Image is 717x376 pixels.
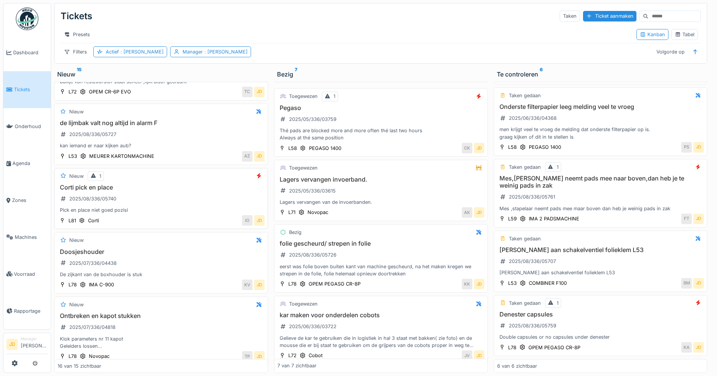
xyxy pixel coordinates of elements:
[509,92,541,99] div: Taken gedaan
[640,31,665,38] div: Kanban
[21,336,48,352] li: [PERSON_NAME]
[509,193,555,200] div: 2025/08/336/05761
[69,153,77,160] div: L53
[289,93,318,100] div: Toegewezen
[675,31,694,38] div: Tabel
[61,29,93,40] div: Presets
[497,103,704,110] h3: Onderste filterpapier leeg melding veel te vroeg
[183,48,248,55] div: Manager
[557,164,559,171] div: 1
[254,280,265,290] div: JD
[69,217,76,224] div: L81
[3,71,51,108] a: Tickets
[560,11,580,21] div: Taken
[497,205,704,212] div: Mes ,stapelaar neemt pads mee maar boven dan heb je weinig pads in zak
[277,335,484,349] div: Gelieve de kar te gebruiken die in logistiek in hal 3 staat met bakken( zie foto) en de mousse di...
[242,280,253,290] div: KV
[693,342,704,353] div: JD
[58,312,265,319] h3: Ontbreken en kapot stukken
[99,173,101,180] div: 1
[12,197,48,204] span: Zones
[58,184,265,191] h3: Corti pick en place
[61,46,90,57] div: Filters
[509,258,556,265] div: 2025/08/336/05707
[681,142,692,153] div: PS
[89,88,131,95] div: OPEM CR-6P EVO
[509,164,541,171] div: Taken gedaan
[508,344,516,351] div: L78
[583,11,636,21] div: Ticket aanmaken
[242,351,253,362] div: TP
[462,143,472,153] div: CK
[653,46,688,57] div: Volgorde op
[106,48,164,55] div: Actief
[681,214,692,224] div: FT
[14,86,48,93] span: Tickets
[58,206,265,214] div: Pick en place niet goed pozisi
[69,173,84,180] div: Nieuw
[308,209,328,216] div: Novopac
[509,235,541,242] div: Taken gedaan
[289,164,318,171] div: Toegewezen
[289,187,336,194] div: 2025/05/336/03615
[14,271,48,278] span: Voorraad
[242,215,253,226] div: IO
[497,175,704,189] h3: Mes,[PERSON_NAME] neemt pads mee naar boven,dan heb je te weinig pads in zak
[21,336,48,342] div: Manager
[529,144,561,151] div: PEGASO 1400
[89,281,114,288] div: IMA C-900
[288,280,297,287] div: L78
[3,34,51,71] a: Dashboard
[119,49,164,55] span: : [PERSON_NAME]
[58,271,265,278] div: De zijkant van de boxhouder is stuk
[88,217,99,224] div: Corti
[69,88,77,95] div: L72
[13,49,48,56] span: Dashboard
[3,292,51,329] a: Rapportage
[474,279,484,289] div: JD
[69,260,117,267] div: 2025/07/336/04438
[69,131,116,138] div: 2025/08/336/05727
[497,126,704,140] div: men krijgt veel te vroeg de melding dat onderste filterpapier op is. graag kijken of dit in te st...
[69,281,77,288] div: L78
[277,312,484,319] h3: kar maken voor onderdelen cobots
[242,87,253,97] div: TC
[497,70,705,79] div: Te controleren
[3,108,51,145] a: Onderhoud
[58,362,101,370] div: 16 van 15 zichtbaar
[277,362,317,370] div: 7 van 7 zichtbaar
[6,339,18,350] li: JD
[333,93,335,100] div: 1
[277,240,484,247] h3: folie gescheurd/ strepen in folie
[69,195,116,202] div: 2025/08/336/05740
[557,300,559,307] div: 1
[289,251,336,258] div: 2025/08/336/05726
[309,145,341,152] div: PEGASO 1400
[681,342,692,353] div: KA
[509,322,556,329] div: 2025/08/336/05759
[254,151,265,162] div: JD
[497,333,704,341] div: Double capsules or no capsules under denester
[242,151,253,162] div: AZ
[289,116,336,123] div: 2025/05/336/03759
[277,176,484,183] h3: Lagers vervangen invoerband.
[58,248,265,255] h3: Doosjeshouder
[474,143,484,153] div: JD
[462,350,472,361] div: JV
[288,352,297,359] div: L72
[16,8,38,30] img: Badge_color-CXgf-gQk.svg
[474,207,484,218] div: JD
[3,219,51,256] a: Machines
[69,301,84,308] div: Nieuw
[540,70,543,79] sup: 6
[462,279,472,289] div: KK
[77,70,82,79] sup: 15
[528,344,580,351] div: OPEM PEGASO CR-8P
[529,280,567,287] div: COMBINER F100
[254,351,265,362] div: JD
[6,336,48,354] a: JD Manager[PERSON_NAME]
[89,353,110,360] div: Novopac
[509,300,541,307] div: Taken gedaan
[254,87,265,97] div: JD
[508,144,517,151] div: L58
